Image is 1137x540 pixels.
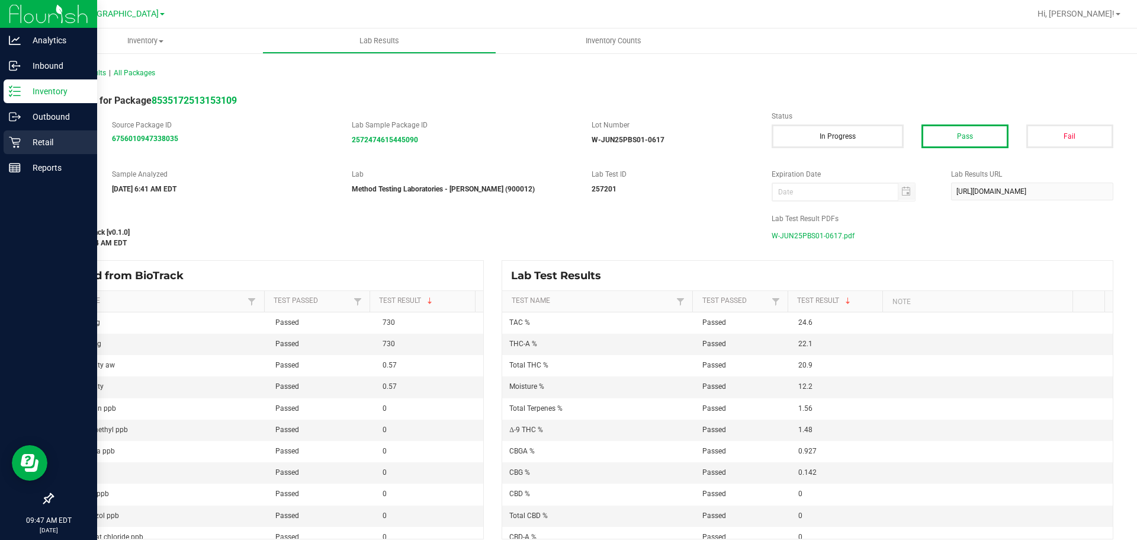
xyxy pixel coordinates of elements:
[592,136,664,144] strong: W-JUN25PBS01-0617
[28,28,262,53] a: Inventory
[152,95,237,106] a: 8535172513153109
[592,185,616,193] strong: 257201
[702,404,726,413] span: Passed
[702,512,726,520] span: Passed
[383,340,395,348] span: 730
[383,404,387,413] span: 0
[21,161,92,175] p: Reports
[509,318,530,327] span: TAC %
[511,269,610,282] span: Lab Test Results
[21,135,92,149] p: Retail
[112,120,334,130] label: Source Package ID
[772,111,1113,122] label: Status
[798,340,812,348] span: 22.1
[28,36,262,46] span: Inventory
[570,36,657,46] span: Inventory Counts
[379,296,471,306] a: Test ResultSortable
[351,294,365,309] a: Filter
[352,169,574,180] label: Lab
[5,515,92,526] p: 09:47 AM EDT
[798,318,812,327] span: 24.6
[798,468,817,477] span: 0.142
[702,361,726,369] span: Passed
[509,382,544,391] span: Moisture %
[52,213,754,224] label: Last Modified
[509,512,548,520] span: Total CBD %
[275,318,299,327] span: Passed
[275,404,299,413] span: Passed
[9,34,21,46] inline-svg: Analytics
[352,185,535,193] strong: Method Testing Laboratories - [PERSON_NAME] (900012)
[512,296,673,306] a: Test NameSortable
[496,28,730,53] a: Inventory Counts
[383,361,397,369] span: 0.57
[702,468,726,477] span: Passed
[772,227,855,245] span: W-JUN25PBS01-0617.pdf
[383,468,387,477] span: 0
[383,382,397,391] span: 0.57
[702,490,726,498] span: Passed
[383,512,387,520] span: 0
[1038,9,1114,18] span: Hi, [PERSON_NAME]!
[509,340,537,348] span: THC-A %
[772,124,904,148] button: In Progress
[702,340,726,348] span: Passed
[772,213,1113,224] label: Lab Test Result PDFs
[12,445,47,481] iframe: Resource center
[882,291,1072,312] th: Note
[769,294,783,309] a: Filter
[112,185,176,193] strong: [DATE] 6:41 AM EDT
[1026,124,1113,148] button: Fail
[921,124,1008,148] button: Pass
[951,169,1113,180] label: Lab Results URL
[798,361,812,369] span: 20.9
[352,136,418,144] a: 2572474615445090
[798,490,802,498] span: 0
[797,296,878,306] a: Test ResultSortable
[21,33,92,47] p: Analytics
[245,294,259,309] a: Filter
[509,426,543,434] span: Δ-9 THC %
[9,162,21,174] inline-svg: Reports
[21,110,92,124] p: Outbound
[702,382,726,391] span: Passed
[673,294,688,309] a: Filter
[843,296,853,306] span: Sortable
[21,59,92,73] p: Inbound
[352,120,574,130] label: Lab Sample Package ID
[798,404,812,413] span: 1.56
[702,296,769,306] a: Test PassedSortable
[383,447,387,455] span: 0
[383,426,387,434] span: 0
[9,136,21,148] inline-svg: Retail
[509,361,548,369] span: Total THC %
[5,526,92,535] p: [DATE]
[109,69,111,77] span: |
[798,447,817,455] span: 0.927
[592,120,754,130] label: Lot Number
[383,318,395,327] span: 730
[114,69,155,77] span: All Packages
[275,382,299,391] span: Passed
[275,490,299,498] span: Passed
[62,296,245,306] a: Test NameSortable
[112,169,334,180] label: Sample Analyzed
[275,468,299,477] span: Passed
[275,426,299,434] span: Passed
[9,111,21,123] inline-svg: Outbound
[21,84,92,98] p: Inventory
[798,382,812,391] span: 12.2
[383,490,387,498] span: 0
[343,36,415,46] span: Lab Results
[9,60,21,72] inline-svg: Inbound
[702,426,726,434] span: Passed
[798,426,812,434] span: 1.48
[78,9,159,19] span: [GEOGRAPHIC_DATA]
[275,340,299,348] span: Passed
[112,135,178,143] strong: 6756010947338035
[798,512,802,520] span: 0
[275,447,299,455] span: Passed
[509,447,535,455] span: CBGA %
